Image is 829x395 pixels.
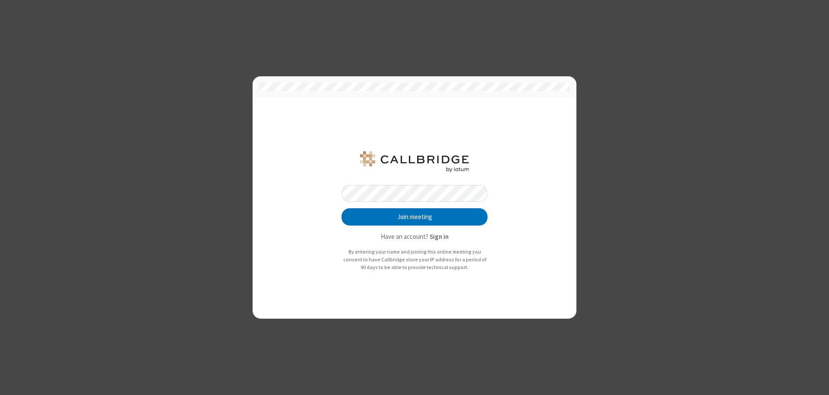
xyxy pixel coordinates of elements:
p: By entering your name and joining this online meeting you consent to have Callbridge store your I... [342,248,487,271]
strong: Sign in [430,232,449,241]
img: QA Selenium DO NOT DELETE OR CHANGE [358,151,471,172]
button: Join meeting [342,208,487,226]
p: Have an account? [342,232,487,242]
button: Sign in [430,232,449,242]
